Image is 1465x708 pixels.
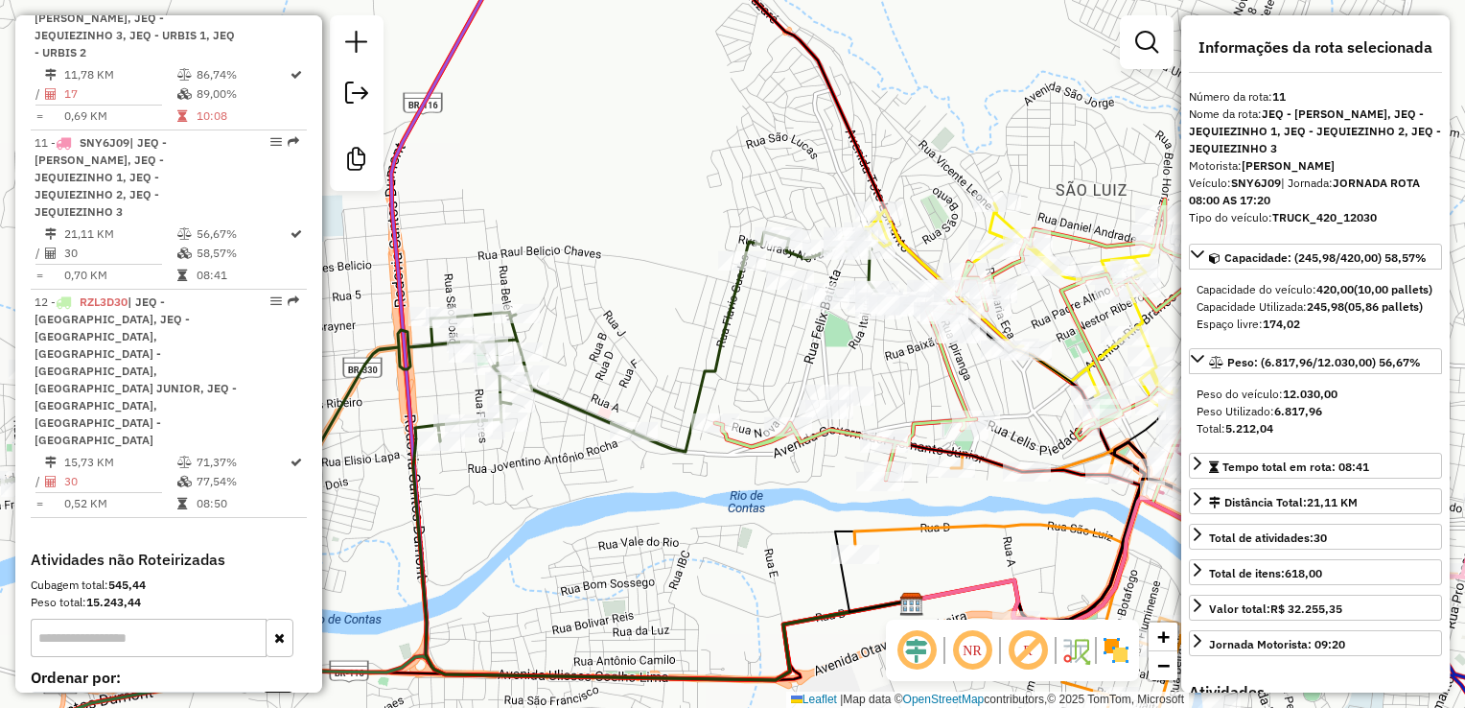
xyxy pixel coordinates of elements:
i: Distância Total [45,228,57,240]
div: Atividade não roteirizada - TOP BEER [907,280,955,299]
div: Capacidade: (245,98/420,00) 58,57% [1189,273,1442,341]
img: Fluxo de ruas [1060,635,1091,666]
div: Atividade não roteirizada - MERCEARIA DOIS DE JU [766,271,814,290]
div: Atividade não roteirizada - JC DISTRIBUIDORA [877,295,925,315]
span: Exibir rótulo [1005,627,1051,673]
div: Atividade não roteirizada - R H DISTRIBUIDORA [824,231,872,250]
td: 08:41 [196,266,289,285]
a: Nova sessão e pesquisa [337,23,376,66]
div: Capacidade Utilizada: [1197,298,1434,316]
a: Jornada Motorista: 09:20 [1189,630,1442,656]
div: Atividade não roteirizada - BAR E LANCHONETE MZV [867,295,915,314]
a: Capacidade: (245,98/420,00) 58,57% [1189,244,1442,270]
strong: SNY6J09 [1231,176,1281,190]
span: − [1157,653,1170,677]
i: Rota otimizada [291,69,302,81]
div: Distância Total: [1209,494,1358,511]
h4: Atividades [1189,683,1442,701]
h4: Atividades não Roteirizadas [31,551,307,569]
span: | JEQ - [PERSON_NAME], JEQ - JEQUIEZINHO 1, JEQ - JEQUIEZINHO 2, JEQ - JEQUIEZINHO 3 [35,135,167,219]
span: Tempo total em rota: 08:41 [1222,460,1369,474]
i: Rota otimizada [291,457,302,468]
div: Peso Utilizado: [1197,403,1434,420]
strong: 545,44 [108,578,146,592]
i: % de utilização da cubagem [177,248,192,259]
td: 77,54% [196,472,289,491]
a: Total de atividades:30 [1189,524,1442,550]
strong: 245,98 [1307,299,1344,314]
em: Opções [270,136,282,148]
div: Total: [1197,420,1434,437]
td: 0,52 KM [63,494,176,513]
i: % de utilização do peso [177,457,192,468]
span: Ocultar NR [949,627,995,673]
div: Atividade não roteirizada - VERBENA LOUGE NIGHT [1004,342,1052,361]
div: Cubagem total: [31,577,307,594]
strong: 5.212,04 [1225,421,1273,436]
i: Total de Atividades [45,88,57,100]
i: % de utilização da cubagem [177,88,192,100]
td: 08:50 [196,494,289,513]
td: = [35,106,44,126]
div: Atividade não roteirizada - DISTRIBUIDORA THAIS [932,324,980,343]
td: / [35,244,44,263]
a: Exportar sessão [337,74,376,117]
label: Ordenar por: [31,666,307,689]
div: Veículo: [1189,175,1442,209]
div: Peso: (6.817,96/12.030,00) 56,67% [1189,378,1442,445]
div: Jornada Motorista: 09:20 [1209,636,1345,653]
span: Ocultar deslocamento [894,627,940,673]
span: | Jornada: [1189,176,1420,207]
i: % de utilização do peso [177,69,192,81]
div: Capacidade do veículo: [1197,281,1434,298]
i: Distância Total [45,69,57,81]
td: = [35,494,44,513]
div: Atividade não roteirizada - SUPERMERCADO JEQUIE [920,305,968,324]
strong: 6.817,96 [1274,404,1322,418]
a: Valor total:R$ 32.255,35 [1189,595,1442,621]
span: Peso: (6.817,96/12.030,00) 56,67% [1227,355,1421,369]
div: Atividade não roteirizada - BAR DO PAULISTA [851,281,899,300]
div: Motorista: [1189,157,1442,175]
span: | JEQ - [GEOGRAPHIC_DATA], JEQ - [GEOGRAPHIC_DATA], [GEOGRAPHIC_DATA] - [GEOGRAPHIC_DATA], [GEOGR... [35,295,237,447]
strong: 11 [1272,89,1286,104]
span: | [840,693,843,706]
em: Rota exportada [288,136,299,148]
span: SNY6J09 [80,135,129,150]
strong: (10,00 pallets) [1354,282,1432,296]
strong: 30 [1314,531,1327,545]
span: + [1157,625,1170,649]
em: Rota exportada [288,295,299,307]
div: Nome da rota: [1189,106,1442,157]
td: 56,67% [196,224,289,244]
div: Espaço livre: [1197,316,1434,333]
div: Atividade não roteirizada - SUP CIDADE SOL [869,296,917,316]
td: 86,74% [196,65,289,84]
div: Atividade não roteirizada - DIST LA ADEGA [799,400,847,419]
td: 89,00% [196,84,289,104]
td: 17 [63,84,176,104]
i: Distância Total [45,457,57,468]
a: Peso: (6.817,96/12.030,00) 56,67% [1189,348,1442,374]
span: 11 - [35,135,167,219]
td: 58,57% [196,244,289,263]
td: = [35,266,44,285]
td: / [35,84,44,104]
div: Map data © contributors,© 2025 TomTom, Microsoft [786,692,1189,708]
div: Atividade não roteirizada - SUP CIDADE SOL [855,293,903,312]
span: 21,11 KM [1307,495,1358,509]
strong: 12.030,00 [1283,387,1337,401]
div: Atividade não roteirizada - MERCEARIA SAO JOSE [886,292,934,311]
td: 11,78 KM [63,65,176,84]
div: Total de itens: [1209,565,1322,582]
strong: TRUCK_420_12030 [1272,210,1377,224]
td: / [35,472,44,491]
a: Tempo total em rota: 08:41 [1189,453,1442,479]
i: Total de Atividades [45,476,57,487]
a: Distância Total:21,11 KM [1189,488,1442,514]
div: Atividade não roteirizada - SUPERMERCADO JEQUIE [914,302,962,321]
td: 71,37% [196,453,289,472]
div: Tipo do veículo: [1189,209,1442,226]
div: Atividade não roteirizada - ACRAJE DA SI [802,290,849,309]
img: GP7 JEQUIE [899,592,924,617]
